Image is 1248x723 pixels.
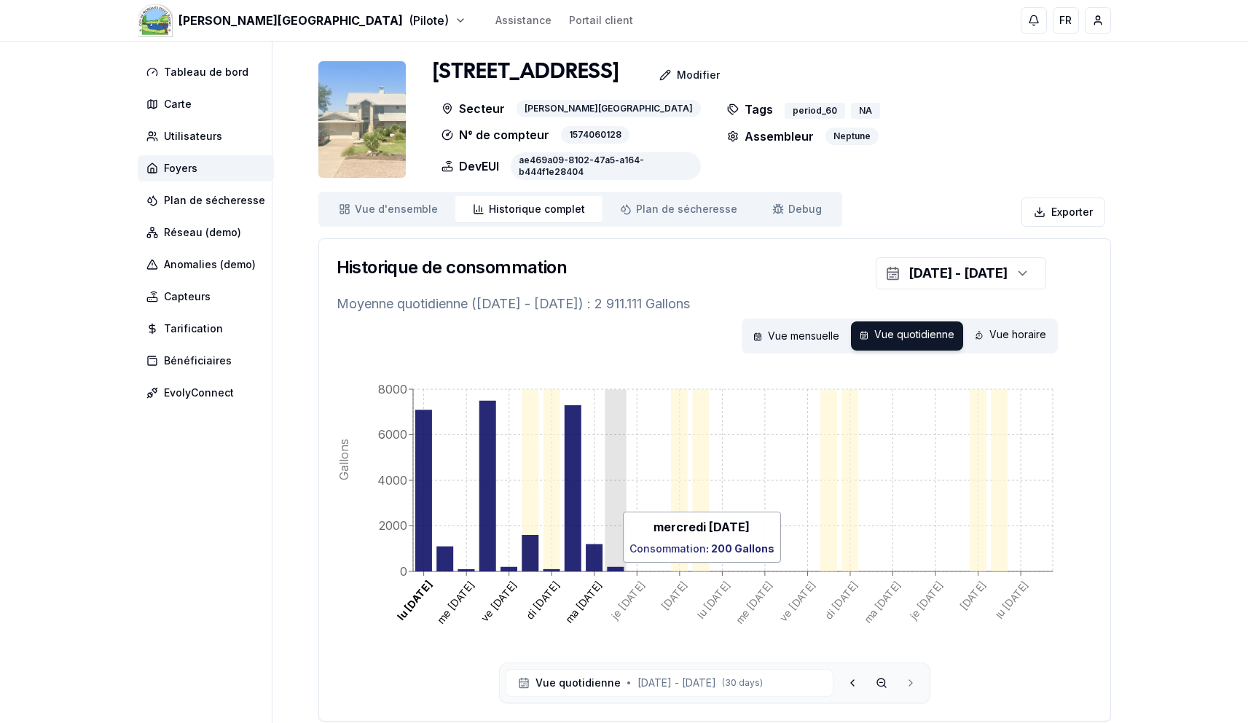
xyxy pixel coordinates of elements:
span: • [627,677,632,689]
a: Tarification [138,316,280,342]
span: Tableau de bord [164,65,248,79]
span: Tarification [164,321,223,336]
div: Vue mensuelle [745,321,848,351]
button: [PERSON_NAME][GEOGRAPHIC_DATA](Pilote) [138,12,466,29]
div: Neptune [825,128,879,145]
p: DevEUI [441,152,499,180]
a: Assistance [495,13,552,28]
a: Vue d'ensemble [321,196,455,222]
span: Plan de sécheresse [164,193,265,208]
div: [DATE] - [DATE] [908,263,1008,284]
div: NA [851,103,880,119]
span: Réseau (demo) [164,225,241,240]
a: Anomalies (demo) [138,251,280,278]
tspan: 6000 [378,427,407,442]
text: di [DATE] [523,578,562,621]
button: FR [1053,7,1079,34]
a: Utilisateurs [138,123,280,149]
p: Modifier [677,68,720,82]
span: Vue quotidienne [535,676,621,690]
span: Bénéficiaires [164,353,232,368]
span: ( 30 days ) [722,677,763,689]
span: Plan de sécheresse [636,202,737,216]
a: Carte [138,91,280,117]
button: Zoom out [868,670,895,696]
a: Historique complet [455,196,603,222]
tspan: 2000 [379,518,407,533]
img: Morgan's Point Resort Logo [138,3,173,38]
span: EvolyConnect [164,386,234,400]
span: Foyers [164,161,197,176]
span: Carte [164,97,192,112]
button: Exporter [1021,198,1105,227]
div: 1574060128 [561,126,629,144]
button: Previous day [839,670,866,696]
span: Debug [788,202,822,216]
img: unit Image [318,61,406,178]
span: Vue d'ensemble [355,202,438,216]
text: ma [DATE] [562,578,605,625]
h3: Historique de consommation [337,256,567,279]
p: Moyenne quotidienne ([DATE] - [DATE]) : 2 911.111 Gallons [337,294,1093,314]
h1: [STREET_ADDRESS] [433,59,619,85]
tspan: 4000 [377,473,407,488]
div: Vue horaire [966,321,1055,351]
a: Foyers [138,155,280,181]
span: FR [1059,13,1072,28]
a: Capteurs [138,284,280,310]
span: [DATE] - [DATE] [637,676,716,690]
div: Vue quotidienne [851,321,963,351]
a: Bénéficiaires [138,348,280,374]
tspan: 0 [400,564,407,579]
a: Portail client [569,13,633,28]
text: me [DATE] [434,578,477,625]
span: [PERSON_NAME][GEOGRAPHIC_DATA] [178,12,403,29]
tspan: 8000 [378,382,407,396]
span: Utilisateurs [164,129,222,144]
span: Historique complet [489,202,585,216]
a: Tableau de bord [138,59,280,85]
p: Tags [727,100,773,119]
a: Modifier [619,60,731,90]
text: ve [DATE] [478,578,519,624]
span: Anomalies (demo) [164,257,256,272]
span: Capteurs [164,289,211,304]
div: period_60 [785,103,845,119]
p: Secteur [441,100,505,117]
p: N° de compteur [441,126,549,144]
div: ae469a09-8102-47a5-a164-b444f1e28404 [511,152,702,180]
a: Debug [755,196,839,222]
a: Réseau (demo) [138,219,280,246]
span: (Pilote) [409,12,449,29]
div: [PERSON_NAME][GEOGRAPHIC_DATA] [517,100,701,117]
button: [DATE] - [DATE] [876,257,1046,289]
a: Plan de sécheresse [138,187,280,214]
a: Plan de sécheresse [603,196,755,222]
text: lu [DATE] [394,578,434,622]
p: Assembleur [727,128,814,145]
a: EvolyConnect [138,380,280,406]
tspan: Gallons [336,439,350,480]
